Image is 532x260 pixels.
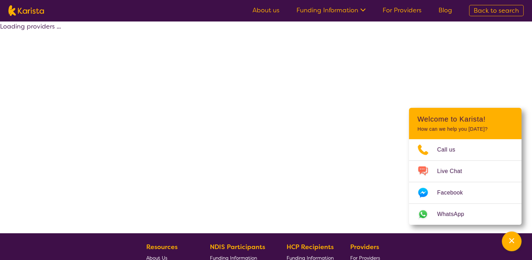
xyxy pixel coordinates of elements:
[438,6,452,14] a: Blog
[409,139,521,225] ul: Choose channel
[469,5,524,16] a: Back to search
[8,5,44,16] img: Karista logo
[409,108,521,225] div: Channel Menu
[383,6,422,14] a: For Providers
[474,6,519,15] span: Back to search
[437,144,464,155] span: Call us
[437,187,471,198] span: Facebook
[409,204,521,225] a: Web link opens in a new tab.
[437,166,470,177] span: Live Chat
[146,243,178,251] b: Resources
[296,6,366,14] a: Funding Information
[417,126,513,132] p: How can we help you [DATE]?
[252,6,280,14] a: About us
[350,243,379,251] b: Providers
[417,115,513,123] h2: Welcome to Karista!
[437,209,473,219] span: WhatsApp
[502,231,521,251] button: Channel Menu
[210,243,265,251] b: NDIS Participants
[287,243,334,251] b: HCP Recipients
